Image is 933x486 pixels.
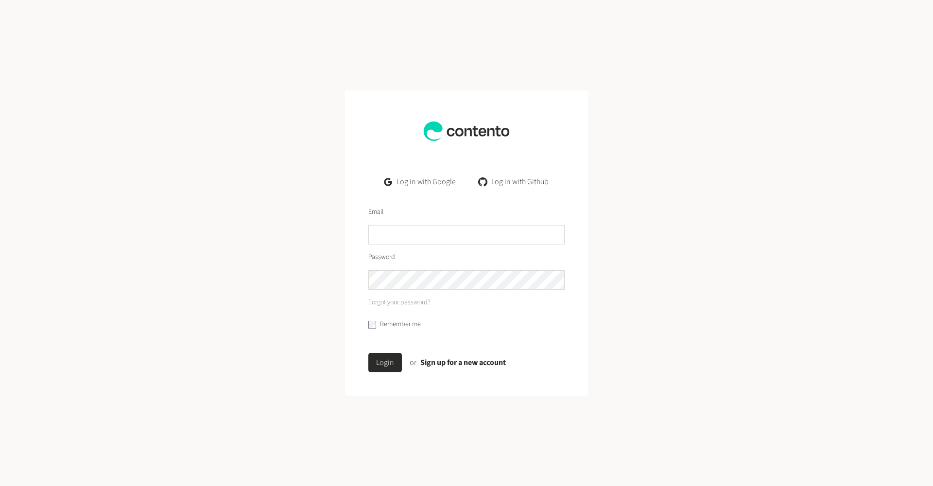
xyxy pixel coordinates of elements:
[471,172,556,191] a: Log in with Github
[410,357,416,368] span: or
[420,357,506,368] a: Sign up for a new account
[368,252,395,262] label: Password
[380,319,421,330] label: Remember me
[368,207,383,217] label: Email
[368,297,431,308] a: Forgot your password?
[368,353,402,372] button: Login
[377,172,464,191] a: Log in with Google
